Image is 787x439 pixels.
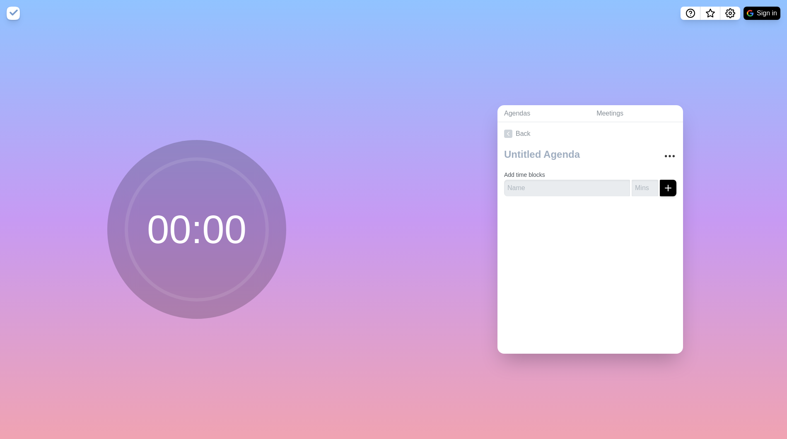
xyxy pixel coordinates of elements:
button: Help [681,7,700,20]
input: Mins [632,180,658,196]
input: Name [504,180,630,196]
a: Back [497,122,683,145]
label: Add time blocks [504,171,545,178]
img: timeblocks logo [7,7,20,20]
img: google logo [747,10,753,17]
button: What’s new [700,7,720,20]
button: Sign in [744,7,780,20]
a: Agendas [497,105,590,122]
button: Settings [720,7,740,20]
a: Meetings [590,105,683,122]
button: More [661,148,678,164]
